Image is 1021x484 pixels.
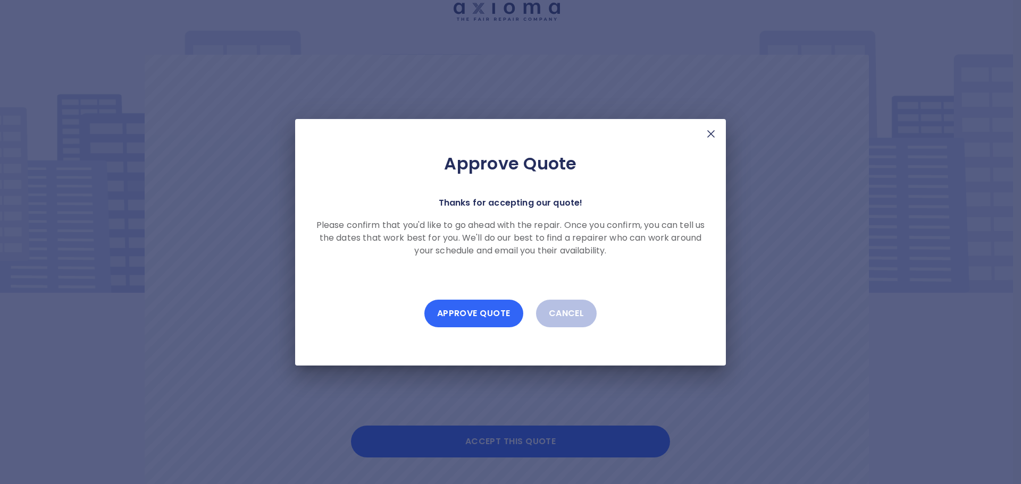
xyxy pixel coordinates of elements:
[705,128,717,140] img: X Mark
[424,300,523,327] button: Approve Quote
[312,219,709,257] p: Please confirm that you'd like to go ahead with the repair. Once you confirm, you can tell us the...
[312,153,709,174] h2: Approve Quote
[536,300,597,327] button: Cancel
[439,196,583,210] p: Thanks for accepting our quote!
